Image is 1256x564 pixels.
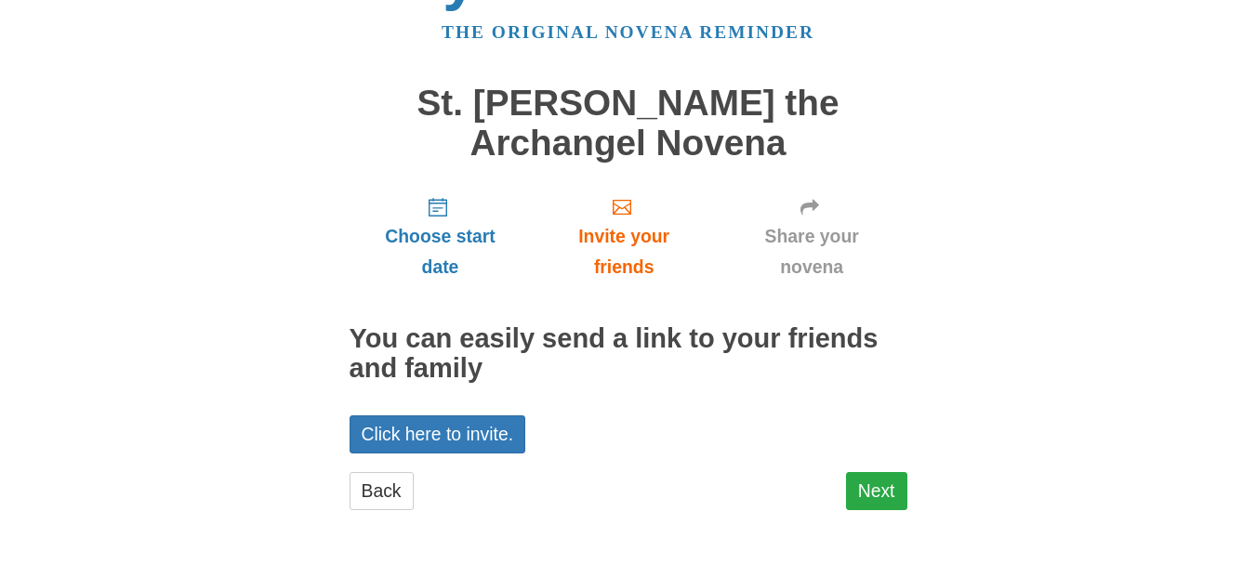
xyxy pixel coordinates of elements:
[717,181,907,292] a: Share your novena
[350,84,907,163] h1: St. [PERSON_NAME] the Archangel Novena
[350,472,414,510] a: Back
[350,181,532,292] a: Choose start date
[350,324,907,384] h2: You can easily send a link to your friends and family
[549,221,697,282] span: Invite your friends
[442,22,814,42] a: The original novena reminder
[531,181,716,292] a: Invite your friends
[846,472,907,510] a: Next
[350,415,526,453] a: Click here to invite.
[735,221,889,282] span: Share your novena
[368,221,513,282] span: Choose start date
